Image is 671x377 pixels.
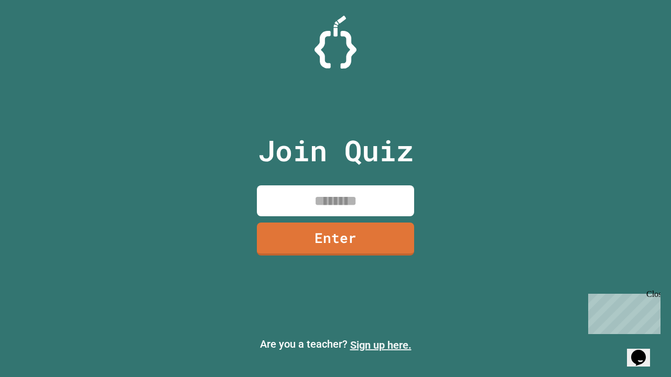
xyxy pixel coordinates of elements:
p: Join Quiz [258,129,414,172]
p: Are you a teacher? [8,336,663,353]
iframe: chat widget [584,290,661,334]
iframe: chat widget [627,335,661,367]
a: Enter [257,223,414,256]
img: Logo.svg [315,16,356,69]
a: Sign up here. [350,339,412,351]
div: Chat with us now!Close [4,4,72,66]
